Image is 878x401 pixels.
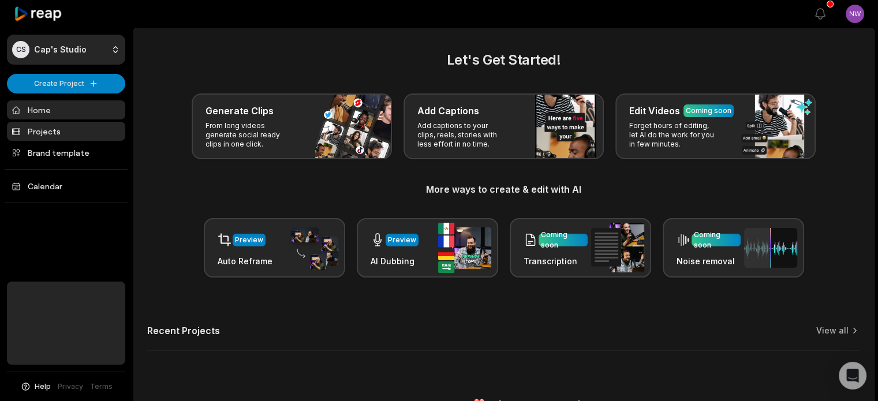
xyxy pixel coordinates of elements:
[677,255,741,267] h3: Noise removal
[524,255,588,267] h3: Transcription
[744,228,797,268] img: noise_removal.png
[35,381,51,392] span: Help
[438,223,491,273] img: ai_dubbing.png
[147,325,220,336] h2: Recent Projects
[20,381,51,392] button: Help
[206,121,295,149] p: From long videos generate social ready clips in one click.
[7,74,125,93] button: Create Project
[371,255,419,267] h3: AI Dubbing
[90,381,113,392] a: Terms
[417,121,507,149] p: Add captions to your clips, reels, stories with less effort in no time.
[629,121,719,149] p: Forget hours of editing, let AI do the work for you in few minutes.
[816,325,849,336] a: View all
[285,226,338,271] img: auto_reframe.png
[591,223,644,272] img: transcription.png
[34,44,87,55] p: Cap's Studio
[58,381,83,392] a: Privacy
[7,100,125,119] a: Home
[541,230,585,250] div: Coming soon
[147,50,860,70] h2: Let's Get Started!
[7,122,125,141] a: Projects
[839,362,866,389] div: Open Intercom Messenger
[388,235,416,245] div: Preview
[12,41,29,58] div: CS
[7,143,125,162] a: Brand template
[218,255,272,267] h3: Auto Reframe
[206,104,274,118] h3: Generate Clips
[7,177,125,196] a: Calendar
[686,106,731,116] div: Coming soon
[694,230,738,250] div: Coming soon
[147,182,860,196] h3: More ways to create & edit with AI
[235,235,263,245] div: Preview
[417,104,479,118] h3: Add Captions
[629,104,680,118] h3: Edit Videos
